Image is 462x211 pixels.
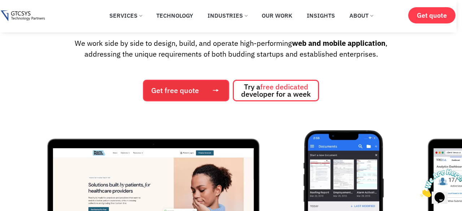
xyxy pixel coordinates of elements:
[3,3,48,31] img: Chat attention grabber
[417,12,447,19] span: Get quote
[301,8,340,23] a: Insights
[1,10,44,22] img: Gtcsys logo
[260,82,308,92] span: free dedicated
[417,166,462,200] iframe: chat widget
[408,7,456,23] a: Get quote
[202,8,253,23] a: Industries
[61,38,401,60] p: We work side by side to design, build, and operate high-performing , addressing the unique requir...
[292,38,385,48] strong: web and mobile application
[151,8,199,23] a: Technology
[104,8,147,23] a: Services
[241,83,311,98] span: Try a developer for a week
[344,8,378,23] a: About
[256,8,298,23] a: Our Work
[151,87,199,94] span: Get free quote
[143,80,229,101] a: Get free quote
[233,80,319,101] a: Try afree dedicated developer for a week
